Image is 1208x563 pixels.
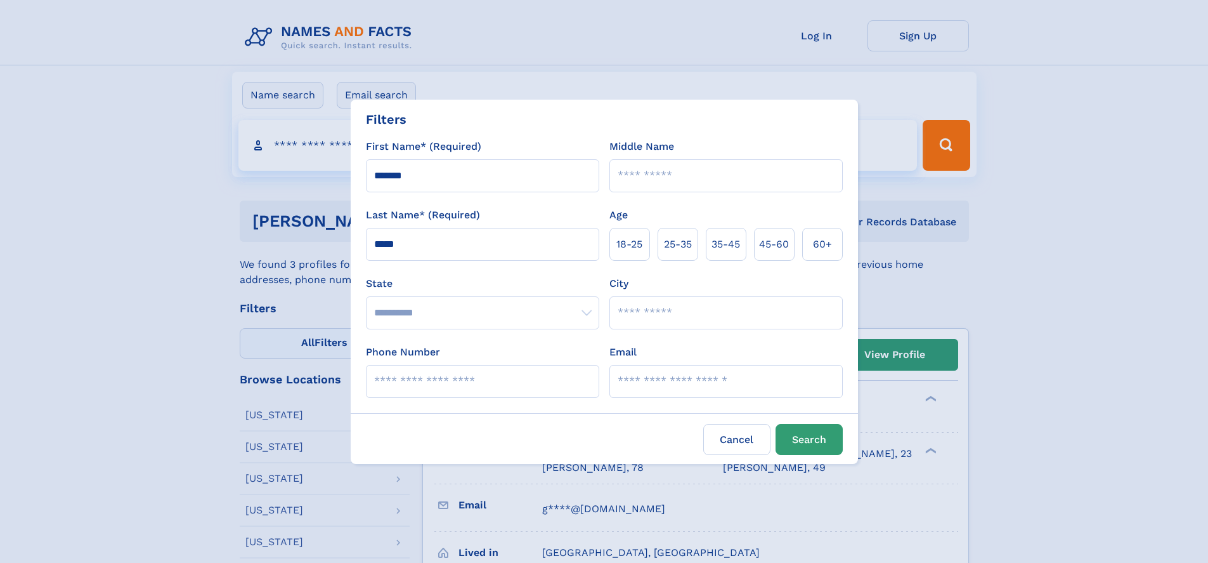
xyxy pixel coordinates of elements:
[711,237,740,252] span: 35‑45
[366,208,480,223] label: Last Name* (Required)
[366,345,440,360] label: Phone Number
[366,139,481,154] label: First Name* (Required)
[609,208,628,223] label: Age
[759,237,789,252] span: 45‑60
[776,424,843,455] button: Search
[609,276,628,291] label: City
[703,424,770,455] label: Cancel
[366,276,599,291] label: State
[609,139,674,154] label: Middle Name
[609,345,637,360] label: Email
[616,237,642,252] span: 18‑25
[664,237,692,252] span: 25‑35
[366,110,406,129] div: Filters
[813,237,832,252] span: 60+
